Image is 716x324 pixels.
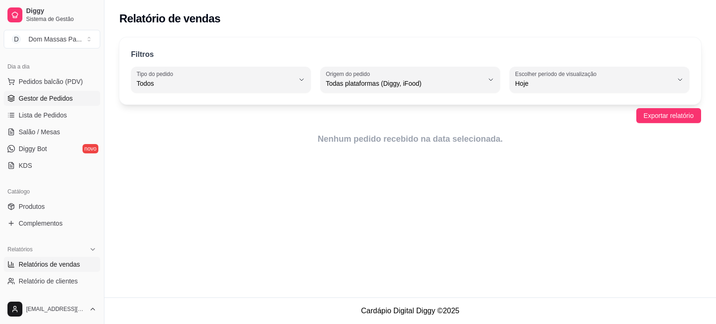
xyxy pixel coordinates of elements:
[26,7,96,15] span: Diggy
[104,297,716,324] footer: Cardápio Digital Diggy © 2025
[4,184,100,199] div: Catálogo
[28,34,82,44] div: Dom Massas Pa ...
[131,49,154,60] p: Filtros
[19,161,32,170] span: KDS
[119,11,220,26] h2: Relatório de vendas
[4,91,100,106] a: Gestor de Pedidos
[26,305,85,313] span: [EMAIL_ADDRESS][DOMAIN_NAME]
[19,144,47,153] span: Diggy Bot
[4,124,100,139] a: Salão / Mesas
[509,67,689,93] button: Escolher período de visualizaçãoHoje
[19,77,83,86] span: Pedidos balcão (PDV)
[19,276,78,286] span: Relatório de clientes
[4,74,100,89] button: Pedidos balcão (PDV)
[7,246,33,253] span: Relatórios
[4,141,100,156] a: Diggy Botnovo
[4,30,100,48] button: Select a team
[19,94,73,103] span: Gestor de Pedidos
[4,274,100,289] a: Relatório de clientes
[4,290,100,305] a: Relatório de mesas
[636,108,701,123] button: Exportar relatório
[326,79,483,88] span: Todas plataformas (Diggy, iFood)
[131,67,311,93] button: Tipo do pedidoTodos
[4,108,100,123] a: Lista de Pedidos
[515,79,673,88] span: Hoje
[4,59,100,74] div: Dia a dia
[26,15,96,23] span: Sistema de Gestão
[4,216,100,231] a: Complementos
[19,219,62,228] span: Complementos
[19,127,60,137] span: Salão / Mesas
[4,257,100,272] a: Relatórios de vendas
[326,70,373,78] label: Origem do pedido
[119,132,701,145] article: Nenhum pedido recebido na data selecionada.
[12,34,21,44] span: D
[320,67,500,93] button: Origem do pedidoTodas plataformas (Diggy, iFood)
[19,293,75,303] span: Relatório de mesas
[19,202,45,211] span: Produtos
[19,110,67,120] span: Lista de Pedidos
[4,298,100,320] button: [EMAIL_ADDRESS][DOMAIN_NAME]
[4,158,100,173] a: KDS
[4,4,100,26] a: DiggySistema de Gestão
[137,79,294,88] span: Todos
[4,199,100,214] a: Produtos
[515,70,599,78] label: Escolher período de visualização
[644,110,694,121] span: Exportar relatório
[19,260,80,269] span: Relatórios de vendas
[137,70,176,78] label: Tipo do pedido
